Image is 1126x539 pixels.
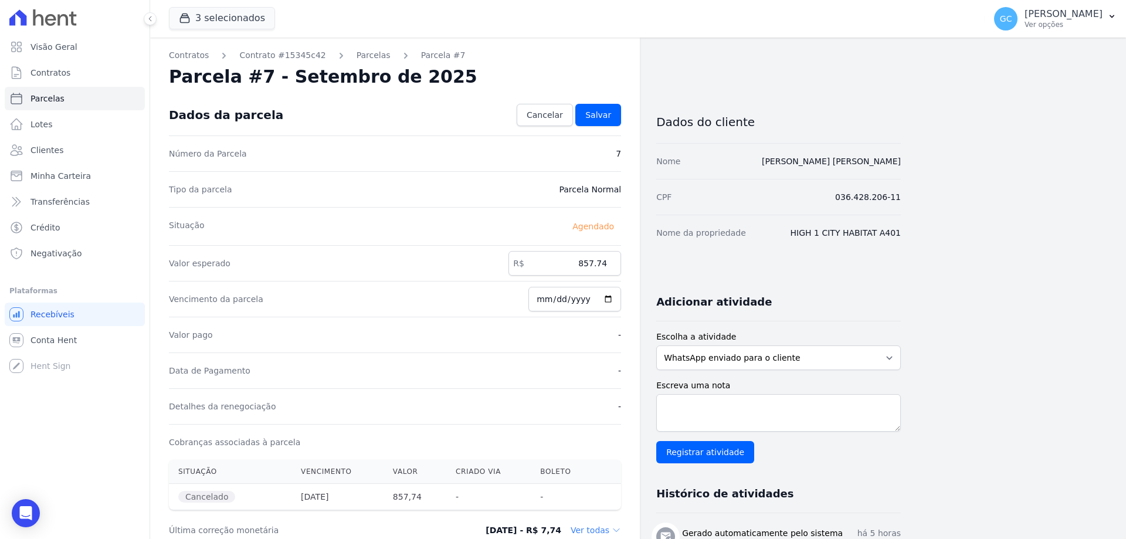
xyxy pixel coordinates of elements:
[656,295,772,309] h3: Adicionar atividade
[9,284,140,298] div: Plataformas
[531,460,596,484] th: Boleto
[791,227,901,239] dd: HIGH 1 CITY HABITAT A401
[531,484,596,510] th: -
[5,328,145,352] a: Conta Hent
[1000,15,1012,23] span: GC
[446,460,531,484] th: Criado via
[1025,20,1103,29] p: Ver opções
[5,138,145,162] a: Clientes
[656,441,754,463] input: Registrar atividade
[656,155,680,167] dt: Nome
[5,35,145,59] a: Visão Geral
[169,66,477,87] h2: Parcela #7 - Setembro de 2025
[565,219,621,233] span: Agendado
[169,257,230,269] dt: Valor esperado
[169,524,436,536] dt: Última correção monetária
[169,329,213,341] dt: Valor pago
[421,49,466,62] a: Parcela #7
[30,334,77,346] span: Conta Hent
[169,436,300,448] dt: Cobranças associadas à parcela
[30,309,74,320] span: Recebíveis
[5,190,145,213] a: Transferências
[30,118,53,130] span: Lotes
[618,329,621,341] dd: -
[169,148,247,160] dt: Número da Parcela
[5,61,145,84] a: Contratos
[656,379,901,392] label: Escreva uma nota
[169,401,276,412] dt: Detalhes da renegociação
[559,184,621,195] dd: Parcela Normal
[585,109,611,121] span: Salvar
[30,222,60,233] span: Crédito
[169,49,209,62] a: Contratos
[5,164,145,188] a: Minha Carteira
[384,460,446,484] th: Valor
[446,484,531,510] th: -
[30,170,91,182] span: Minha Carteira
[762,157,901,166] a: [PERSON_NAME] [PERSON_NAME]
[517,104,573,126] a: Cancelar
[656,331,901,343] label: Escolha a atividade
[527,109,563,121] span: Cancelar
[835,191,901,203] dd: 036.428.206-11
[30,196,90,208] span: Transferências
[618,365,621,377] dd: -
[5,87,145,110] a: Parcelas
[618,401,621,412] dd: -
[575,104,621,126] a: Salvar
[30,144,63,156] span: Clientes
[169,219,205,233] dt: Situação
[291,460,384,484] th: Vencimento
[169,460,291,484] th: Situação
[169,108,283,122] div: Dados da parcela
[169,7,275,29] button: 3 selecionados
[571,524,621,536] dd: Ver todas
[616,148,621,160] dd: 7
[169,293,263,305] dt: Vencimento da parcela
[30,41,77,53] span: Visão Geral
[486,524,561,536] dd: [DATE] - R$ 7,74
[656,487,793,501] h3: Histórico de atividades
[5,242,145,265] a: Negativação
[1025,8,1103,20] p: [PERSON_NAME]
[384,484,446,510] th: 857,74
[12,499,40,527] div: Open Intercom Messenger
[30,67,70,79] span: Contratos
[30,248,82,259] span: Negativação
[291,484,384,510] th: [DATE]
[985,2,1126,35] button: GC [PERSON_NAME] Ver opções
[357,49,391,62] a: Parcelas
[30,93,65,104] span: Parcelas
[239,49,325,62] a: Contrato #15345c42
[5,303,145,326] a: Recebíveis
[169,184,232,195] dt: Tipo da parcela
[169,365,250,377] dt: Data de Pagamento
[656,227,746,239] dt: Nome da propriedade
[169,49,621,62] nav: Breadcrumb
[5,113,145,136] a: Lotes
[656,191,671,203] dt: CPF
[656,115,901,129] h3: Dados do cliente
[178,491,235,503] span: Cancelado
[5,216,145,239] a: Crédito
